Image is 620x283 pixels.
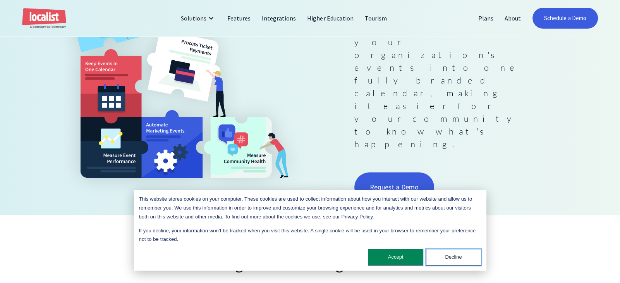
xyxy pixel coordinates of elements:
[134,190,486,271] div: Cookie banner
[139,195,481,221] p: This website stores cookies on your computer. These cookies are used to collect information about...
[181,14,206,23] div: Solutions
[359,9,393,27] a: Tourism
[368,249,423,266] button: Accept
[144,237,476,274] strong: Trusted by leading higher education, healthcare, and government organizations
[499,9,527,27] a: About
[426,249,481,266] button: Decline
[222,9,256,27] a: Features
[139,227,481,244] p: If you decline, your information won’t be tracked when you visit this website. A single cookie wi...
[302,9,359,27] a: Higher Education
[532,8,598,29] a: Schedule a Demo
[354,10,531,150] p: Localist centralizes your organization's events into one fully-branded calendar, making it easier...
[256,9,302,27] a: Integrations
[354,172,434,202] a: Request a Demo
[175,9,222,27] div: Solutions
[22,8,66,29] a: home
[473,9,499,27] a: Plans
